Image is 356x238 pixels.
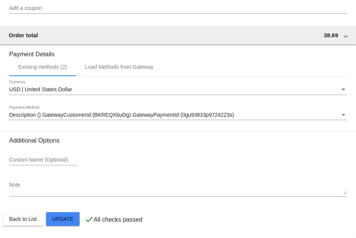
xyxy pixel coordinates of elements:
button: Update [46,212,80,226]
span: Back to List [9,216,37,222]
span: Description () GatewayCustomerId (BKREQXbuDg) GatewayPaymentId (0gu93833p9724223s) [9,112,234,118]
button: Back to List [3,212,43,226]
mat-select: Currency [9,87,347,93]
span: Update [52,216,73,222]
span: 38.69 [324,32,338,38]
mat-select: Payment Method [9,112,347,118]
input: Custom Name (Optional) [9,157,78,163]
h3: Additional Options [9,137,347,144]
div: Load Methods from Gateway [85,64,154,70]
mat-icon: check [85,215,94,224]
span: USD | United States Dollar [9,86,72,92]
input: Add a coupon [9,5,347,11]
div: Existing methods (2) [18,64,67,70]
p: All checks passed [94,216,142,223]
span: Order total [9,32,38,38]
h3: Payment Details [9,45,347,58]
